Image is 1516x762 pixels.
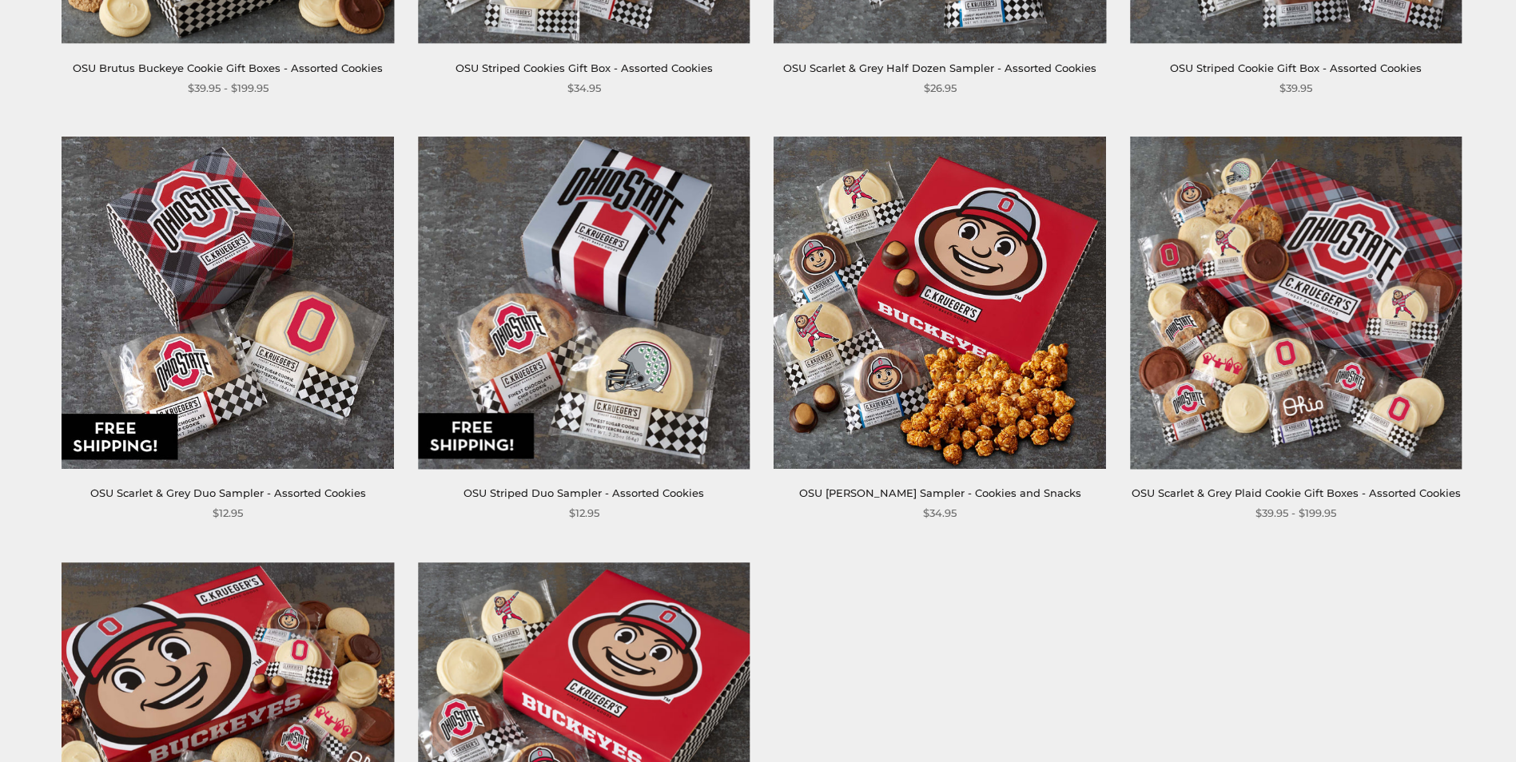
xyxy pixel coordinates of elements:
span: $12.95 [213,505,243,522]
img: OSU Scarlet & Grey Plaid Cookie Gift Boxes - Assorted Cookies [1130,137,1462,470]
img: OSU Scarlet & Grey Duo Sampler - Assorted Cookies [62,137,394,470]
a: OSU Striped Duo Sampler - Assorted Cookies [464,486,704,499]
span: $39.95 - $199.95 [188,80,269,97]
span: $34.95 [923,505,957,522]
span: $26.95 [924,80,957,97]
img: OSU Brutus Buckeye Sampler - Cookies and Snacks [774,137,1106,470]
a: OSU Brutus Buckeye Cookie Gift Boxes - Assorted Cookies [73,62,383,74]
span: $39.95 [1279,80,1312,97]
img: OSU Striped Duo Sampler - Assorted Cookies [418,137,750,470]
a: OSU Scarlet & Grey Duo Sampler - Assorted Cookies [90,486,366,499]
a: OSU Scarlet & Grey Plaid Cookie Gift Boxes - Assorted Cookies [1132,486,1461,499]
span: $39.95 - $199.95 [1255,505,1336,522]
a: OSU Striped Cookies Gift Box - Assorted Cookies [456,62,713,74]
span: $12.95 [569,505,599,522]
span: $34.95 [567,80,601,97]
a: OSU Striped Cookie Gift Box - Assorted Cookies [1170,62,1422,74]
a: OSU Scarlet & Grey Half Dozen Sampler - Assorted Cookies [783,62,1096,74]
a: OSU [PERSON_NAME] Sampler - Cookies and Snacks [799,486,1081,499]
